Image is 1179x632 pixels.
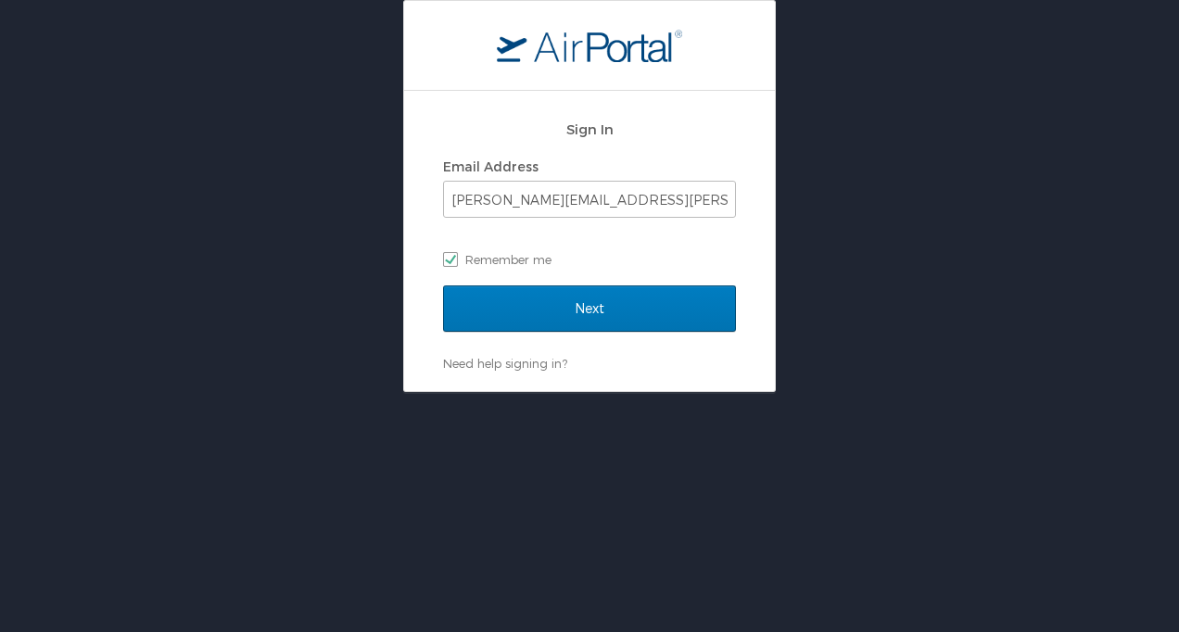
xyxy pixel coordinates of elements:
[443,158,539,174] label: Email Address
[443,246,736,273] label: Remember me
[497,29,682,62] img: logo
[443,119,736,140] h2: Sign In
[443,356,567,371] a: Need help signing in?
[443,285,736,332] input: Next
